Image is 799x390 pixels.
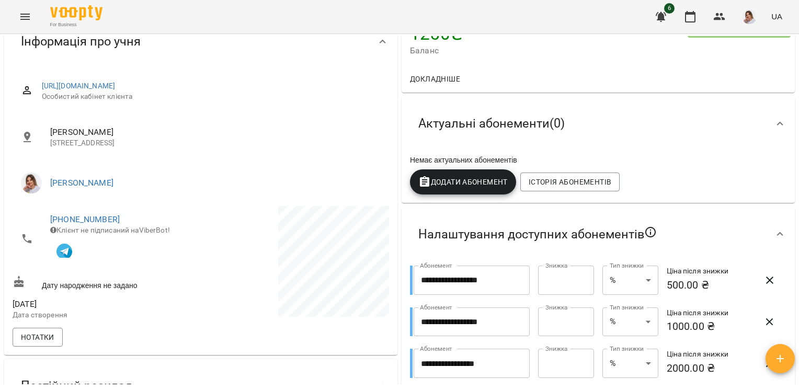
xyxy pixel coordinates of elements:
svg: Якщо не обрано жодного, клієнт зможе побачити всі публічні абонементи [644,226,657,238]
span: Нотатки [21,331,54,343]
img: Мартинець Оксана Геннадіївна [21,173,42,193]
h6: 500.00 ₴ [667,277,755,293]
button: Докладніше [406,70,464,88]
button: Клієнт підписаний на VooptyBot [50,236,78,264]
h6: Ціна після знижки [667,266,755,277]
div: % [602,307,658,337]
h6: Ціна після знижки [667,307,755,319]
img: Telegram [56,244,72,259]
span: Баланс [410,44,688,57]
a: [PERSON_NAME] [50,178,113,188]
button: Menu [13,4,38,29]
div: % [602,266,658,295]
div: % [602,349,658,378]
div: Налаштування доступних абонементів [402,207,795,261]
p: [STREET_ADDRESS] [50,138,381,148]
span: Докладніше [410,73,460,85]
button: Додати Абонемент [410,169,516,194]
h6: 2000.00 ₴ [667,360,755,376]
span: 6 [664,3,675,14]
h6: Ціна після знижки [667,349,755,360]
span: Додати Абонемент [418,176,508,188]
span: Налаштування доступних абонементів [418,226,657,243]
a: [URL][DOMAIN_NAME] [42,82,116,90]
h6: 1000.00 ₴ [667,318,755,335]
div: Інформація про учня [4,15,397,68]
span: Особистий кабінет клієнта [42,91,381,102]
p: Дата створення [13,310,199,320]
span: Актуальні абонементи ( 0 ) [418,116,565,132]
span: [DATE] [13,298,199,311]
span: UA [771,11,782,22]
span: Клієнт не підписаний на ViberBot! [50,226,170,234]
span: [PERSON_NAME] [50,126,381,139]
span: Історія абонементів [529,176,611,188]
span: Інформація про учня [21,33,141,50]
button: Нотатки [13,328,63,347]
div: Немає актуальних абонементів [408,153,789,167]
img: Voopty Logo [50,5,102,20]
span: For Business [50,21,102,28]
button: Історія абонементів [520,173,620,191]
div: Актуальні абонементи(0) [402,97,795,151]
button: UA [767,7,786,26]
a: [PHONE_NUMBER] [50,214,120,224]
div: Дату народження не задано [10,273,201,293]
img: d332a1c3318355be326c790ed3ba89f4.jpg [742,9,757,24]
